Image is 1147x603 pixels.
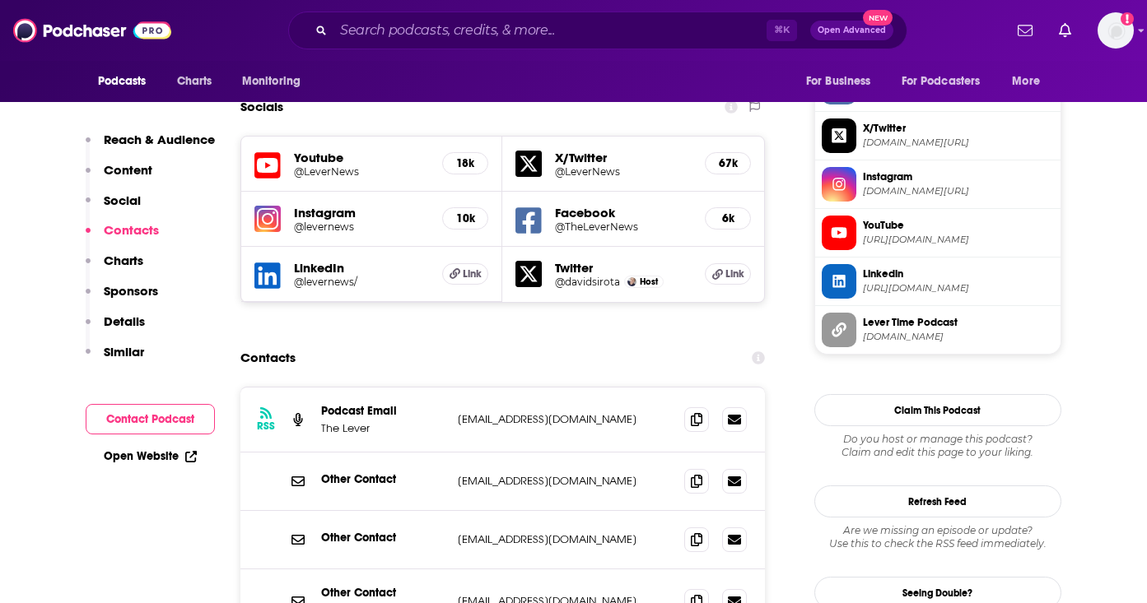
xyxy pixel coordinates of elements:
[294,260,430,276] h5: LinkedIn
[902,70,981,93] span: For Podcasters
[242,70,301,93] span: Monitoring
[86,162,152,192] button: Content
[719,156,737,170] h5: 67k
[463,267,482,281] span: Link
[863,137,1054,149] span: twitter.com/LeverNews
[254,206,281,232] img: iconImage
[1012,70,1040,93] span: More
[86,344,144,374] button: Similar
[822,118,1054,153] a: X/Twitter[DOMAIN_NAME][URL]
[795,66,892,97] button: open menu
[294,150,430,165] h5: Youtube
[86,283,158,313] button: Sponsors
[104,192,141,208] p: Social
[863,121,1054,136] span: X/Twitter
[321,472,445,486] p: Other Contact
[321,404,445,418] p: Podcast Email
[104,162,152,178] p: Content
[555,205,692,220] h5: Facebook
[104,449,197,463] a: Open Website
[822,264,1054,299] a: Linkedin[URL][DOMAIN_NAME]
[333,17,767,44] input: Search podcasts, credits, & more...
[1098,12,1134,49] img: User Profile
[104,344,144,359] p: Similar
[1000,66,1061,97] button: open menu
[627,277,636,286] img: David Sirota
[767,20,797,41] span: ⌘ K
[240,91,283,123] h2: Socials
[863,267,1054,281] span: Linkedin
[321,531,445,545] p: Other Contact
[640,276,658,287] span: Host
[458,532,672,546] p: [EMAIL_ADDRESS][DOMAIN_NAME]
[863,10,893,26] span: New
[555,276,620,288] a: @davidsirota
[1011,16,1039,44] a: Show notifications dropdown
[1121,12,1134,26] svg: Add a profile image
[458,412,672,426] p: [EMAIL_ADDRESS][DOMAIN_NAME]
[555,220,692,233] a: @TheLeverNews
[1098,12,1134,49] button: Show profile menu
[1098,12,1134,49] span: Logged in as heidiv
[822,216,1054,250] a: YouTube[URL][DOMAIN_NAME]
[257,420,275,433] h3: RSS
[719,211,737,225] h5: 6k
[104,313,145,329] p: Details
[863,218,1054,233] span: YouTube
[321,586,445,600] p: Other Contact
[818,26,886,35] span: Open Advanced
[725,267,744,281] span: Link
[442,263,488,285] a: Link
[13,15,171,46] img: Podchaser - Follow, Share and Rate Podcasts
[458,474,672,488] p: [EMAIL_ADDRESS][DOMAIN_NAME]
[814,485,1061,517] button: Refresh Feed
[86,253,143,283] button: Charts
[456,211,474,225] h5: 10k
[806,70,871,93] span: For Business
[822,313,1054,347] a: Lever Time Podcast[DOMAIN_NAME]
[86,404,215,434] button: Contact Podcast
[1052,16,1078,44] a: Show notifications dropdown
[240,342,296,373] h2: Contacts
[822,167,1054,202] a: Instagram[DOMAIN_NAME][URL]
[86,222,159,253] button: Contacts
[810,21,893,40] button: Open AdvancedNew
[863,169,1054,184] span: Instagram
[456,156,474,170] h5: 18k
[814,394,1061,426] button: Claim This Podcast
[294,165,430,178] a: @LeverNews
[177,70,212,93] span: Charts
[321,421,445,435] p: The Lever
[863,282,1054,295] span: https://www.linkedin.com/company/levernews/
[104,253,143,268] p: Charts
[814,524,1061,550] div: Are we missing an episode or update? Use this to check the RSS feed immediately.
[294,276,430,288] a: @levernews/
[294,220,430,233] a: @levernews
[98,70,147,93] span: Podcasts
[814,433,1061,459] div: Claim and edit this page to your liking.
[288,12,907,49] div: Search podcasts, credits, & more...
[863,185,1054,197] span: instagram.com/levernews
[863,331,1054,343] span: levertimepod.com
[104,283,158,299] p: Sponsors
[86,313,145,344] button: Details
[231,66,322,97] button: open menu
[294,205,430,220] h5: Instagram
[705,263,751,285] a: Link
[863,315,1054,330] span: Lever Time Podcast
[555,150,692,165] h5: X/Twitter
[555,165,692,178] a: @LeverNews
[863,234,1054,246] span: https://www.youtube.com/@LeverNews
[555,260,692,276] h5: Twitter
[814,433,1061,446] span: Do you host or manage this podcast?
[86,132,215,162] button: Reach & Audience
[104,132,215,147] p: Reach & Audience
